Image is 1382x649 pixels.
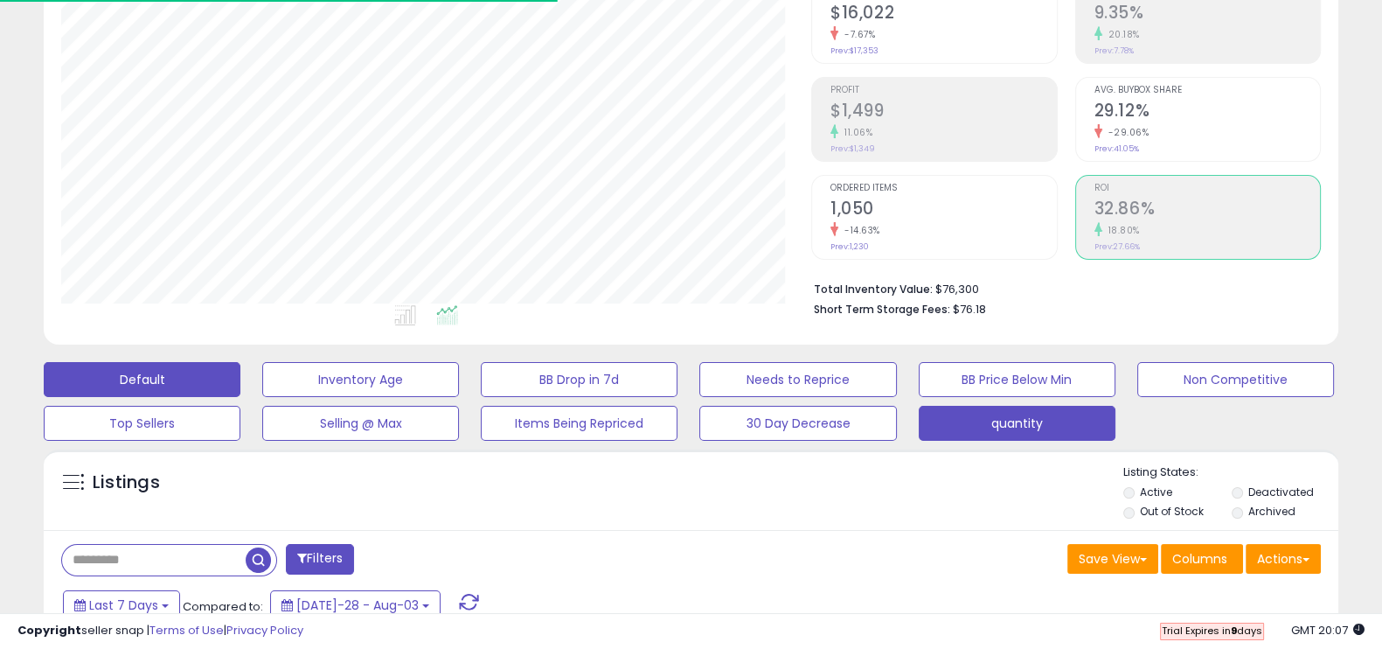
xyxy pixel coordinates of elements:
span: Ordered Items [830,184,1056,193]
a: Terms of Use [149,622,224,639]
label: Archived [1248,504,1295,519]
small: Prev: 41.05% [1094,143,1139,154]
button: quantity [919,406,1115,441]
span: $76.18 [953,301,986,318]
button: Selling @ Max [262,406,459,441]
button: Non Competitive [1137,362,1334,397]
button: Columns [1161,544,1243,574]
label: Active [1140,485,1172,499]
small: -29.06% [1102,126,1149,139]
small: Prev: $1,349 [830,143,875,154]
li: $76,300 [814,277,1308,298]
button: Top Sellers [44,406,240,441]
button: 30 Day Decrease [699,406,896,441]
strong: Copyright [17,622,81,639]
span: 2025-08-11 20:07 GMT [1291,622,1365,639]
b: Short Term Storage Fees: [814,302,950,317]
span: Trial Expires in days [1162,624,1262,638]
span: Columns [1172,550,1227,568]
h2: $1,499 [830,101,1056,124]
button: Filters [286,544,354,575]
span: Avg. Buybox Share [1094,86,1320,95]
span: Compared to: [183,598,263,615]
small: -7.67% [838,28,875,41]
button: BB Price Below Min [919,362,1115,397]
button: [DATE]-28 - Aug-03 [270,590,441,620]
h2: 29.12% [1094,101,1320,124]
p: Listing States: [1123,464,1338,481]
small: Prev: 7.78% [1094,45,1134,56]
button: BB Drop in 7d [481,362,677,397]
span: Last 7 Days [89,597,158,614]
button: Needs to Reprice [699,362,896,397]
b: 9 [1231,624,1237,638]
b: Total Inventory Value: [814,282,933,297]
button: Save View [1067,544,1158,574]
small: -14.63% [838,224,880,237]
h2: $16,022 [830,3,1056,26]
span: Profit [830,86,1056,95]
div: seller snap | | [17,623,303,639]
button: Inventory Age [262,362,459,397]
small: Prev: 1,230 [830,241,869,252]
button: Items Being Repriced [481,406,677,441]
small: 18.80% [1102,224,1140,237]
label: Deactivated [1248,485,1314,499]
small: Prev: 27.66% [1094,241,1140,252]
a: Privacy Policy [226,622,303,639]
h2: 1,050 [830,199,1056,222]
small: 20.18% [1102,28,1140,41]
button: Default [44,362,240,397]
h2: 32.86% [1094,199,1320,222]
span: ROI [1094,184,1320,193]
span: [DATE]-28 - Aug-03 [296,597,419,614]
h5: Listings [93,471,160,495]
h2: 9.35% [1094,3,1320,26]
label: Out of Stock [1140,504,1204,519]
button: Actions [1246,544,1321,574]
small: 11.06% [838,126,872,139]
button: Last 7 Days [63,590,180,620]
small: Prev: $17,353 [830,45,879,56]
